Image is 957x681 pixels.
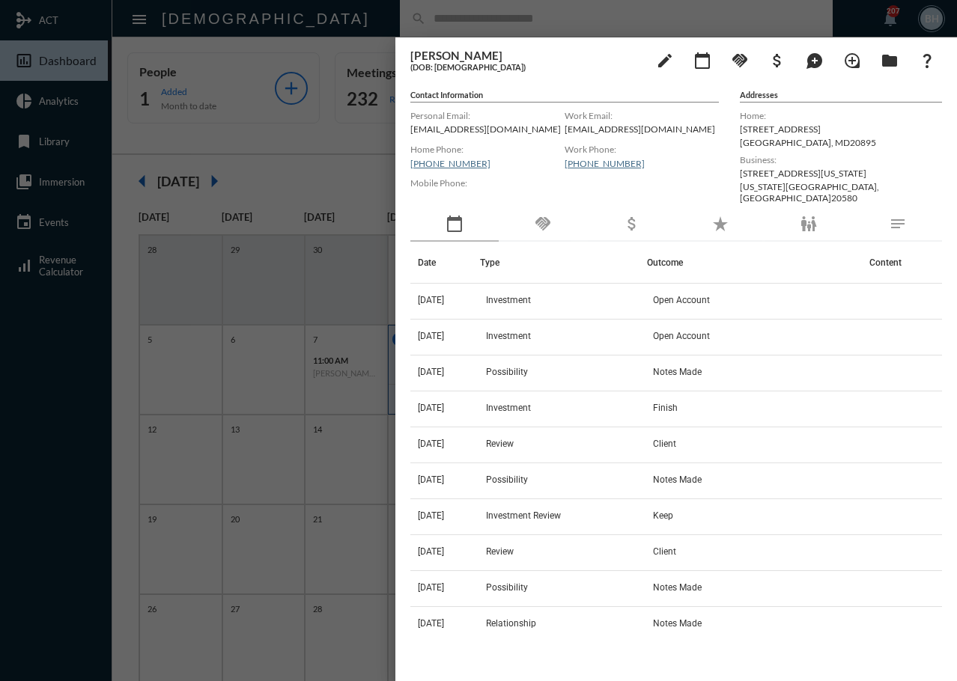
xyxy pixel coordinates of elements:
mat-icon: question_mark [918,52,936,70]
p: [STREET_ADDRESS][US_STATE] [740,168,942,179]
span: Client [653,546,676,557]
mat-icon: edit [656,52,674,70]
h3: [PERSON_NAME] [410,49,642,62]
span: Client [653,439,676,449]
span: [DATE] [418,403,444,413]
mat-icon: folder [881,52,899,70]
span: [DATE] [418,474,444,485]
a: [PHONE_NUMBER] [410,158,490,169]
label: Personal Email: [410,110,565,121]
span: [DATE] [418,295,444,305]
th: Date [410,242,480,284]
span: Investment [486,331,531,341]
span: [DATE] [418,546,444,557]
label: Business: [740,154,942,165]
span: Relationship [486,618,536,629]
span: Review [486,546,514,557]
span: Open Account [653,295,710,305]
span: Investment [486,295,531,305]
button: Add Mention [800,45,830,75]
h5: Contact Information [410,90,719,103]
mat-icon: family_restroom [800,215,818,233]
span: Possibility [486,582,528,593]
label: Work Email: [565,110,719,121]
span: [DATE] [418,439,444,449]
th: Outcome [647,242,862,284]
label: Home: [740,110,942,121]
span: Possibility [486,367,528,377]
button: Archives [875,45,905,75]
mat-icon: calendar_today [446,215,464,233]
span: Investment [486,403,531,413]
mat-icon: handshake [731,52,749,70]
mat-icon: star_rate [711,215,729,233]
button: Add meeting [687,45,717,75]
span: Possibility [486,474,528,485]
span: Notes Made [653,474,702,485]
span: Finish [653,403,678,413]
mat-icon: notes [889,215,907,233]
mat-icon: maps_ugc [806,52,824,70]
button: edit person [650,45,680,75]
p: [US_STATE][GEOGRAPHIC_DATA] , [GEOGRAPHIC_DATA] 20580 [740,181,942,204]
button: What If? [912,45,942,75]
th: Content [862,242,942,284]
span: [DATE] [418,618,444,629]
span: [DATE] [418,510,444,521]
label: Mobile Phone: [410,177,565,189]
span: Notes Made [653,618,702,629]
p: [STREET_ADDRESS] [740,123,942,135]
span: Open Account [653,331,710,341]
span: Review [486,439,514,449]
mat-icon: attach_money [768,52,786,70]
span: [DATE] [418,331,444,341]
span: Notes Made [653,367,702,377]
h5: Addresses [740,90,942,103]
span: Notes Made [653,582,702,593]
p: [EMAIL_ADDRESS][DOMAIN_NAME] [410,123,565,135]
button: Add Introduction [837,45,867,75]
mat-icon: handshake [534,215,552,233]
a: [PHONE_NUMBER] [565,158,645,169]
mat-icon: loupe [843,52,861,70]
th: Type [480,242,647,284]
label: Work Phone: [565,144,719,155]
button: Add Commitment [725,45,755,75]
p: [GEOGRAPHIC_DATA] , MD 20895 [740,137,942,148]
label: Home Phone: [410,144,565,155]
span: [DATE] [418,582,444,593]
span: Keep [653,510,673,521]
h5: (DOB: [DEMOGRAPHIC_DATA]) [410,62,642,72]
button: Add Business [762,45,792,75]
p: [EMAIL_ADDRESS][DOMAIN_NAME] [565,123,719,135]
mat-icon: calendar_today [693,52,711,70]
span: Investment Review [486,510,561,521]
span: [DATE] [418,367,444,377]
mat-icon: attach_money [623,215,641,233]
